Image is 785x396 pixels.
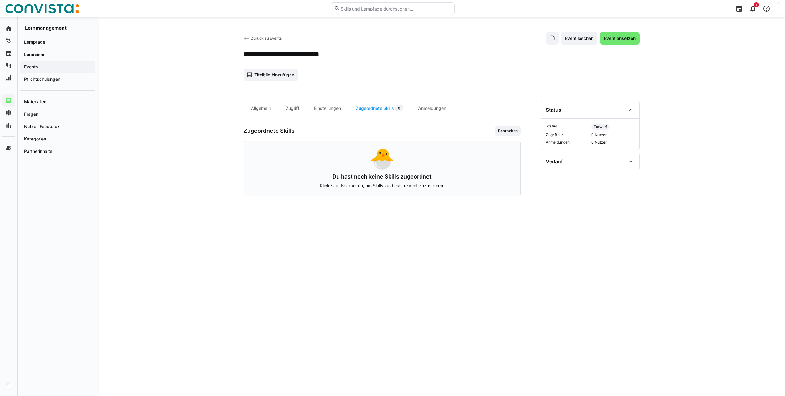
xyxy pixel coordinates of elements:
[495,126,521,136] button: Bearbeiten
[251,148,513,168] div: 🐣
[546,132,589,137] span: Zugriff für
[546,140,589,145] span: Anmeldungen
[564,35,594,41] span: Event löschen
[244,69,299,81] button: Titelbild hinzufügen
[591,140,634,145] span: 0 Nutzer
[244,101,278,116] div: Allgemein
[591,132,634,137] span: 0 Nutzer
[498,128,518,133] span: Bearbeiten
[411,101,454,116] div: Anmeldungen
[253,72,295,78] span: Titelbild hinzufügen
[244,36,282,41] a: Zurück zu Events
[307,101,348,116] div: Einstellungen
[251,36,282,41] span: Zurück zu Events
[348,101,411,116] div: Zugeordnete Skills
[600,32,640,45] button: Event ansetzen
[603,35,636,41] span: Event ansetzen
[594,124,607,129] span: Entwurf
[251,173,513,180] h3: Du hast noch keine Skills zugeordnet
[278,101,307,116] div: Zugriff
[546,107,561,113] div: Status
[251,183,513,189] p: Klicke auf Bearbeiten, um Skills zu diesem Event zuzuordnen.
[756,3,757,7] span: 1
[546,158,563,165] div: Verlauf
[546,124,589,130] span: Status
[340,6,451,11] input: Skills und Lernpfade durchsuchen…
[561,32,597,45] button: Event löschen
[398,106,400,111] span: 0
[244,127,295,134] h3: Zugeordnete Skills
